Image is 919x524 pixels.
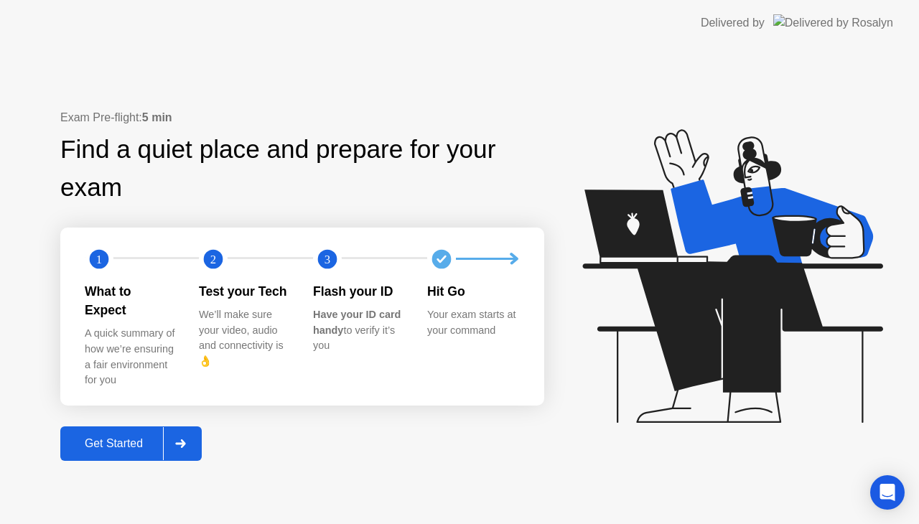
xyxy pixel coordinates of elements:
text: 2 [210,252,216,266]
text: 1 [96,252,102,266]
div: Your exam starts at your command [427,307,518,338]
div: Test your Tech [199,282,290,301]
div: Hit Go [427,282,518,301]
div: Flash your ID [313,282,404,301]
text: 3 [325,252,330,266]
div: What to Expect [85,282,176,320]
button: Get Started [60,426,202,461]
b: Have your ID card handy [313,309,401,336]
div: to verify it’s you [313,307,404,354]
div: Get Started [65,437,163,450]
div: A quick summary of how we’re ensuring a fair environment for you [85,326,176,388]
div: We’ll make sure your video, audio and connectivity is 👌 [199,307,290,369]
div: Open Intercom Messenger [870,475,905,510]
b: 5 min [142,111,172,123]
div: Delivered by [701,14,765,32]
div: Exam Pre-flight: [60,109,544,126]
div: Find a quiet place and prepare for your exam [60,131,544,207]
img: Delivered by Rosalyn [773,14,893,31]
